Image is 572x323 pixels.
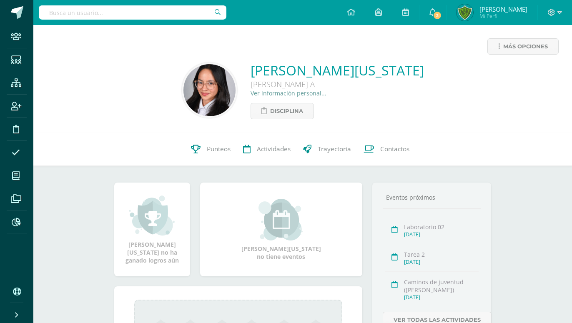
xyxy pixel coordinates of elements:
div: Laboratorio 02 [404,223,479,231]
img: a027cb2715fc0bed0e3d53f9a5f0b33d.png [457,4,473,21]
span: Más opciones [503,39,548,54]
img: event_small.png [258,199,304,240]
img: 3904912c3be23f3b51248d25619ca8a4.png [183,64,236,116]
div: [DATE] [404,258,479,265]
div: [DATE] [404,294,479,301]
span: [PERSON_NAME] [479,5,527,13]
a: Contactos [357,133,416,166]
input: Busca un usuario... [39,5,226,20]
div: Eventos próximos [383,193,481,201]
a: Punteos [185,133,237,166]
div: [PERSON_NAME] A [251,79,424,89]
a: Trayectoria [297,133,357,166]
span: Punteos [207,145,231,153]
a: Ver información personal... [251,89,326,97]
div: [PERSON_NAME][US_STATE] no tiene eventos [239,199,323,260]
a: [PERSON_NAME][US_STATE] [251,61,424,79]
span: 2 [433,11,442,20]
a: Más opciones [487,38,559,55]
div: [PERSON_NAME][US_STATE] no ha ganado logros aún [123,195,182,264]
span: Mi Perfil [479,13,527,20]
div: [DATE] [404,231,479,238]
span: Contactos [380,145,409,153]
a: Disciplina [251,103,314,119]
img: achievement_small.png [129,195,175,236]
span: Trayectoria [318,145,351,153]
span: Actividades [257,145,291,153]
div: Caminos de juventud ([PERSON_NAME]) [404,278,479,294]
a: Actividades [237,133,297,166]
span: Disciplina [270,103,303,119]
div: Tarea 2 [404,250,479,258]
